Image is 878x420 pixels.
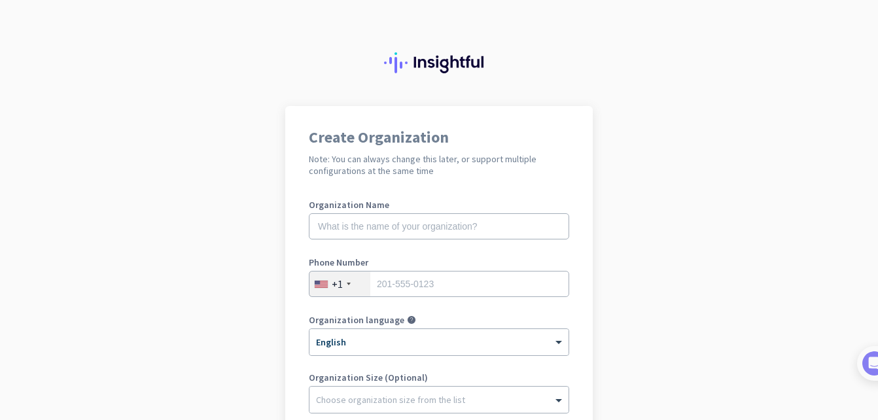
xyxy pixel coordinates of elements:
label: Organization Size (Optional) [309,373,569,382]
h2: Note: You can always change this later, or support multiple configurations at the same time [309,153,569,177]
label: Phone Number [309,258,569,267]
i: help [407,315,416,324]
label: Organization language [309,315,404,324]
input: 201-555-0123 [309,271,569,297]
h1: Create Organization [309,130,569,145]
div: +1 [332,277,343,290]
img: Insightful [384,52,494,73]
label: Organization Name [309,200,569,209]
input: What is the name of your organization? [309,213,569,239]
